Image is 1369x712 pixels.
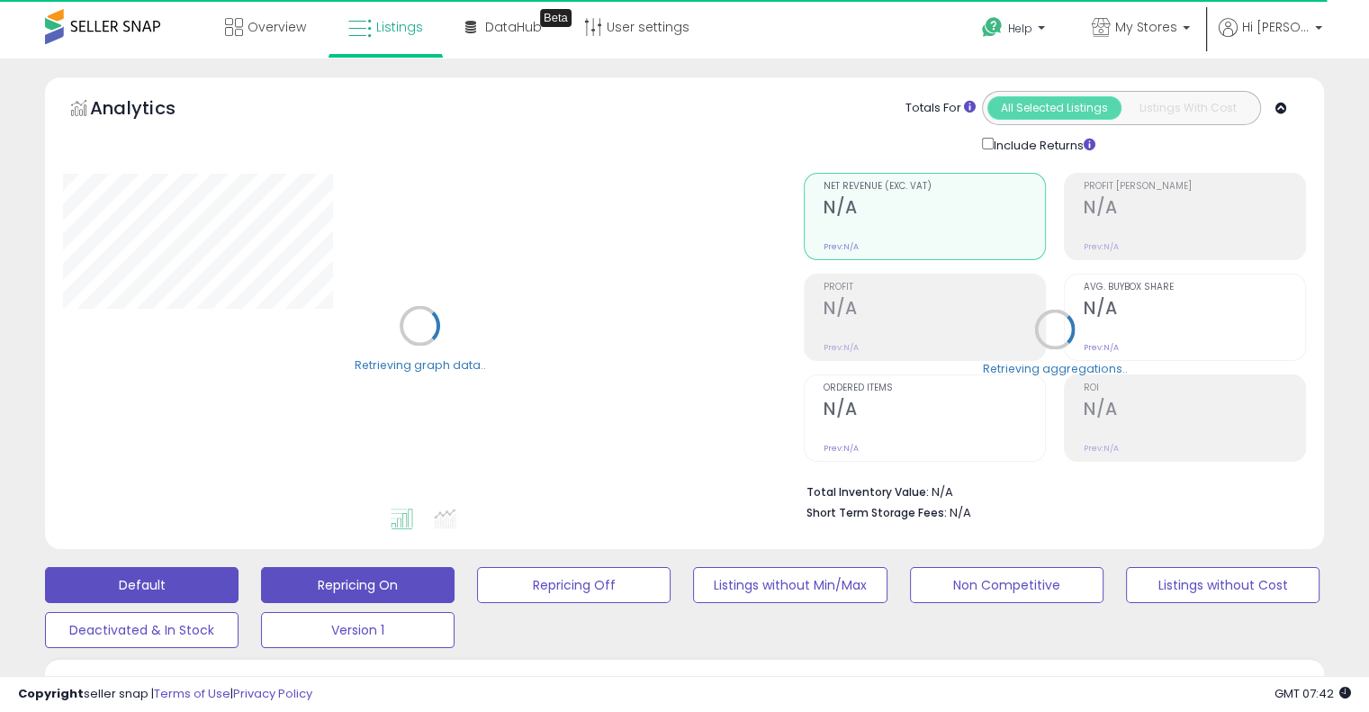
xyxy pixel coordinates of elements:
i: Get Help [981,16,1004,39]
span: Listings [376,18,423,36]
span: Help [1008,21,1032,36]
a: Privacy Policy [233,685,312,702]
h5: Analytics [90,95,211,125]
div: seller snap | | [18,686,312,703]
span: My Stores [1115,18,1177,36]
div: Tooltip anchor [540,9,572,27]
p: Listing States: [1112,672,1324,689]
strong: Copyright [18,685,84,702]
button: Repricing On [261,567,455,603]
button: Deactivated & In Stock [45,612,239,648]
div: Totals For [905,100,976,117]
span: 2025-10-10 07:42 GMT [1274,685,1351,702]
button: Listings With Cost [1121,96,1255,120]
a: Help [968,3,1063,59]
button: Listings without Min/Max [693,567,887,603]
a: Hi [PERSON_NAME] [1219,18,1322,59]
a: Terms of Use [154,685,230,702]
div: Retrieving aggregations.. [983,360,1128,376]
button: Listings without Cost [1126,567,1319,603]
button: Version 1 [261,612,455,648]
span: Hi [PERSON_NAME] [1242,18,1310,36]
button: Repricing Off [477,567,671,603]
div: Retrieving graph data.. [355,356,486,373]
button: Default [45,567,239,603]
button: All Selected Listings [987,96,1121,120]
button: Non Competitive [910,567,1103,603]
span: Overview [248,18,306,36]
div: Include Returns [968,134,1117,155]
span: DataHub [485,18,542,36]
